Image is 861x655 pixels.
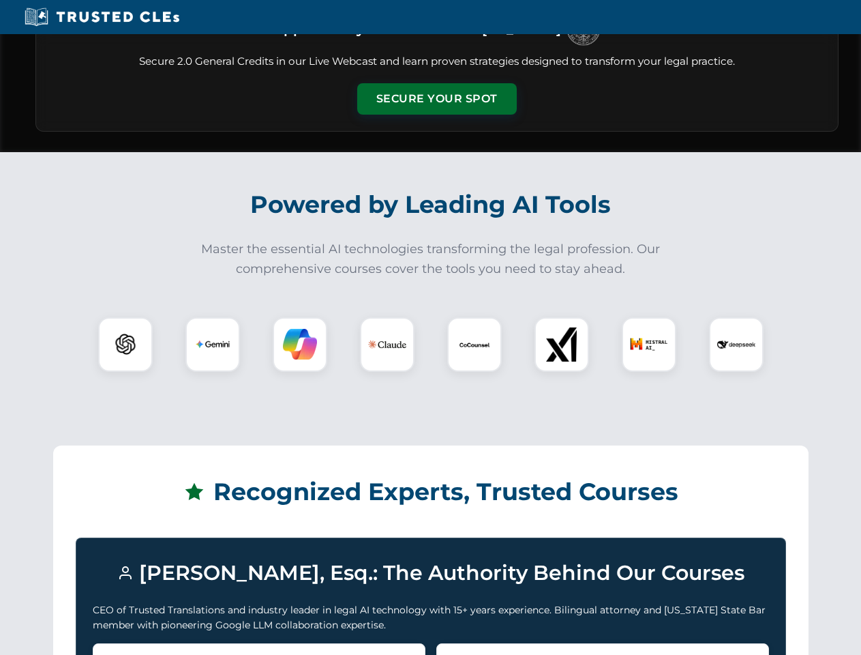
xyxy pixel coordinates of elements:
[20,7,183,27] img: Trusted CLEs
[360,317,414,372] div: Claude
[53,181,809,229] h2: Powered by Leading AI Tools
[717,325,755,364] img: DeepSeek Logo
[283,327,317,362] img: Copilot Logo
[534,317,589,372] div: xAI
[630,325,668,364] img: Mistral AI Logo
[709,317,764,372] div: DeepSeek
[457,327,492,362] img: CoCounsel Logo
[106,325,145,364] img: ChatGPT Logo
[76,468,786,516] h2: Recognized Experts, Trusted Courses
[192,239,669,279] p: Master the essential AI technologies transforming the legal profession. Our comprehensive courses...
[185,317,240,372] div: Gemini
[196,327,230,362] img: Gemini Logo
[93,555,769,592] h3: [PERSON_NAME], Esq.: The Authority Behind Our Courses
[447,317,502,372] div: CoCounsel
[357,83,517,115] button: Secure Your Spot
[93,602,769,633] p: CEO of Trusted Translations and industry leader in legal AI technology with 15+ years experience....
[273,317,327,372] div: Copilot
[545,327,579,362] img: xAI Logo
[52,54,821,70] p: Secure 2.0 General Credits in our Live Webcast and learn proven strategies designed to transform ...
[622,317,676,372] div: Mistral AI
[368,325,406,364] img: Claude Logo
[98,317,153,372] div: ChatGPT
